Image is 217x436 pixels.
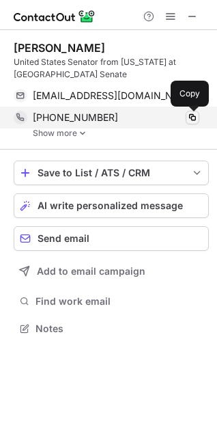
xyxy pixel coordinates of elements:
[38,200,183,211] span: AI write personalized message
[14,259,209,284] button: Add to email campaign
[14,41,105,55] div: [PERSON_NAME]
[35,323,203,335] span: Notes
[33,128,209,138] a: Show more
[14,226,209,251] button: Send email
[33,111,118,124] span: [PHONE_NUMBER]
[78,128,87,138] img: -
[38,233,89,244] span: Send email
[38,167,185,178] div: Save to List / ATS / CRM
[35,295,203,308] span: Find work email
[33,90,189,102] span: [EMAIL_ADDRESS][DOMAIN_NAME]
[14,8,96,25] img: ContactOut v5.3.10
[14,292,209,311] button: Find work email
[14,56,209,81] div: United States Senator from [US_STATE] at [GEOGRAPHIC_DATA] Senate
[37,266,145,277] span: Add to email campaign
[14,319,209,338] button: Notes
[14,161,209,185] button: save-profile-one-click
[14,193,209,218] button: AI write personalized message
